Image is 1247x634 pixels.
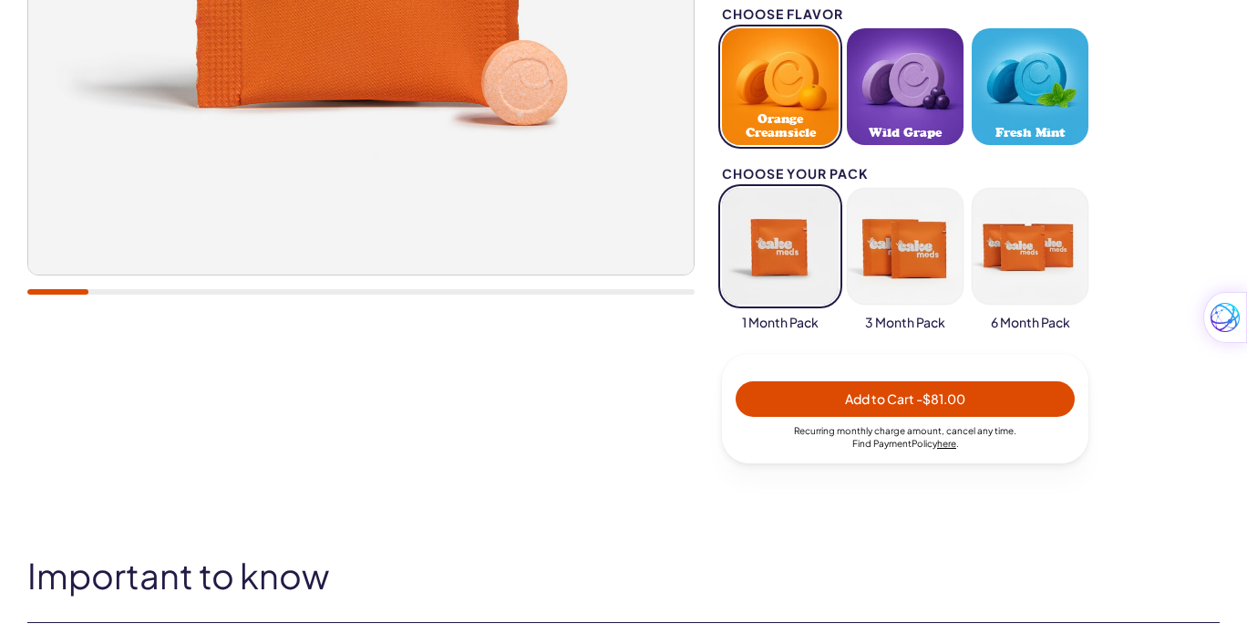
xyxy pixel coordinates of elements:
[722,7,1088,21] div: Choose Flavor
[727,112,833,140] span: Orange Creamsicle
[845,390,965,407] span: Add to Cart
[865,314,945,332] span: 3 Month Pack
[27,556,1220,595] h2: Important to know
[869,126,942,140] span: Wild Grape
[916,390,965,407] span: - $81.00
[991,314,1070,332] span: 6 Month Pack
[722,167,1088,181] div: Choose your pack
[742,314,819,332] span: 1 Month Pack
[995,126,1065,140] span: Fresh Mint
[736,381,1075,417] button: Add to Cart -$81.00
[937,438,956,449] a: here
[852,438,912,449] span: Find Payment
[736,424,1075,450] div: Recurring monthly charge amount , cancel any time. Policy .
